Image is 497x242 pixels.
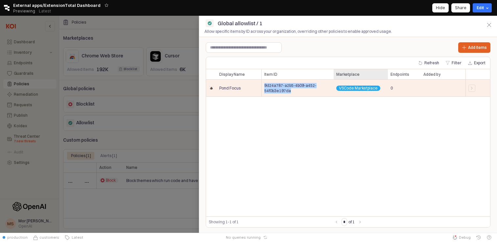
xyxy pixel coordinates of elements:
[339,86,378,91] span: VSCode Marketplace
[459,235,471,240] span: Debug
[450,233,473,242] button: Debug
[35,7,55,16] button: Releases and History
[264,83,331,93] span: 9d24a787-a2b5-4b09-a452-54f0b3e197da
[13,8,35,14] span: Previewing
[443,59,464,67] button: Filter
[436,4,445,12] div: Hide
[13,7,55,16] div: Previewing Latest
[206,216,490,227] div: Table toolbar
[70,235,83,240] span: Latest
[416,59,442,67] button: Refresh
[62,233,86,242] button: Latest
[13,2,101,9] span: External apps/ExtensionTotal Dashboard
[455,5,466,10] p: Share
[473,3,492,12] button: Edit
[219,72,245,77] span: Display Name
[473,233,484,242] button: History
[484,233,494,242] button: Help
[204,29,424,34] p: Allow specific items by ID across your organization, overriding other policies to enable approved...
[432,3,449,12] button: Hide app
[390,72,409,77] span: Endpoints
[39,9,51,14] p: Latest
[219,86,241,91] span: Pond Focus
[209,219,332,225] div: Showing 1-1 of 1
[451,3,470,12] button: Share app
[342,218,347,226] input: Page
[264,72,277,77] span: Item ID
[465,59,488,67] button: Export
[423,72,440,77] span: Added by
[103,2,110,9] button: Add app to favorites
[218,19,262,27] p: Global allowlist / 1
[262,235,269,239] button: Reset app state
[39,235,59,240] span: customers
[458,42,490,53] button: Add items
[390,86,393,91] span: 0
[226,235,261,240] span: No queries running
[7,235,28,240] span: production
[348,219,355,225] label: of 1
[468,45,487,50] p: Add items
[30,233,62,242] button: Source Control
